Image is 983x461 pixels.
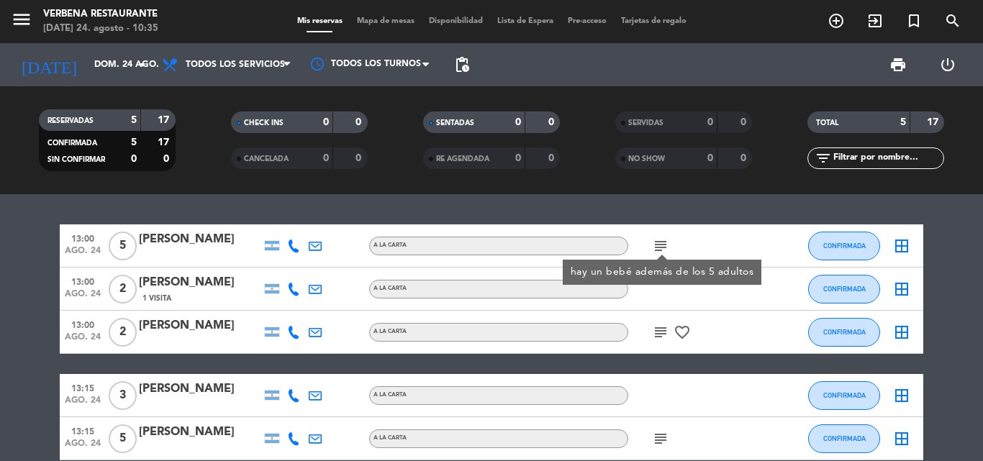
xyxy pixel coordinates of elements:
[893,430,910,447] i: border_all
[893,324,910,341] i: border_all
[323,153,329,163] strong: 0
[453,56,471,73] span: pending_actions
[65,246,101,263] span: ago. 24
[652,324,669,341] i: subject
[828,12,845,29] i: add_circle_outline
[373,242,407,248] span: A LA CARTA
[808,275,880,303] button: CONFIRMADA
[355,117,364,127] strong: 0
[109,275,137,303] span: 2
[65,379,101,396] span: 13:15
[244,119,284,127] span: CHECK INS
[808,381,880,410] button: CONFIRMADA
[808,232,880,260] button: CONFIRMADA
[900,117,906,127] strong: 5
[939,56,956,73] i: power_settings_new
[515,117,521,127] strong: 0
[866,12,884,29] i: exit_to_app
[350,17,422,25] span: Mapa de mesas
[163,154,172,164] strong: 0
[707,117,713,127] strong: 0
[139,273,261,292] div: [PERSON_NAME]
[109,424,137,453] span: 5
[158,115,172,125] strong: 17
[832,150,943,166] input: Filtrar por nombre...
[808,424,880,453] button: CONFIRMADA
[422,17,490,25] span: Disponibilidad
[139,423,261,442] div: [PERSON_NAME]
[823,434,866,442] span: CONFIRMADA
[808,318,880,347] button: CONFIRMADA
[65,439,101,455] span: ago. 24
[142,293,171,304] span: 1 Visita
[490,17,561,25] span: Lista de Espera
[65,229,101,246] span: 13:00
[674,324,691,341] i: favorite_border
[65,289,101,306] span: ago. 24
[355,153,364,163] strong: 0
[823,242,866,250] span: CONFIRMADA
[373,392,407,398] span: A LA CARTA
[893,237,910,255] i: border_all
[628,155,665,163] span: NO SHOW
[186,60,285,70] span: Todos los servicios
[158,137,172,147] strong: 17
[134,56,151,73] i: arrow_drop_down
[65,396,101,412] span: ago. 24
[11,9,32,35] button: menu
[561,17,614,25] span: Pre-acceso
[889,56,907,73] span: print
[244,155,289,163] span: CANCELADA
[373,435,407,441] span: A LA CARTA
[290,17,350,25] span: Mis reservas
[65,422,101,439] span: 13:15
[816,119,838,127] span: TOTAL
[740,153,749,163] strong: 0
[614,17,694,25] span: Tarjetas de regalo
[131,115,137,125] strong: 5
[11,49,87,81] i: [DATE]
[323,117,329,127] strong: 0
[65,273,101,289] span: 13:00
[43,7,158,22] div: Verbena Restaurante
[109,232,137,260] span: 5
[893,387,910,404] i: border_all
[628,119,663,127] span: SERVIDAS
[47,140,97,147] span: CONFIRMADA
[47,117,94,124] span: RESERVADAS
[131,154,137,164] strong: 0
[139,230,261,249] div: [PERSON_NAME]
[109,381,137,410] span: 3
[436,119,474,127] span: SENTADAS
[927,117,941,127] strong: 17
[139,316,261,335] div: [PERSON_NAME]
[515,153,521,163] strong: 0
[109,318,137,347] span: 2
[923,43,972,86] div: LOG OUT
[652,237,669,255] i: subject
[652,430,669,447] i: subject
[373,329,407,334] span: A LA CARTA
[944,12,961,29] i: search
[823,328,866,336] span: CONFIRMADA
[131,137,137,147] strong: 5
[571,265,754,280] div: hay un bebé además de los 5 adultos
[47,156,105,163] span: SIN CONFIRMAR
[373,286,407,291] span: A LA CARTA
[43,22,158,36] div: [DATE] 24. agosto - 10:35
[823,391,866,399] span: CONFIRMADA
[11,9,32,30] i: menu
[65,316,101,332] span: 13:00
[548,153,557,163] strong: 0
[815,150,832,167] i: filter_list
[893,280,910,298] i: border_all
[139,380,261,398] div: [PERSON_NAME]
[823,285,866,293] span: CONFIRMADA
[740,117,749,127] strong: 0
[905,12,923,29] i: turned_in_not
[548,117,557,127] strong: 0
[65,332,101,349] span: ago. 24
[707,153,713,163] strong: 0
[436,155,489,163] span: RE AGENDADA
